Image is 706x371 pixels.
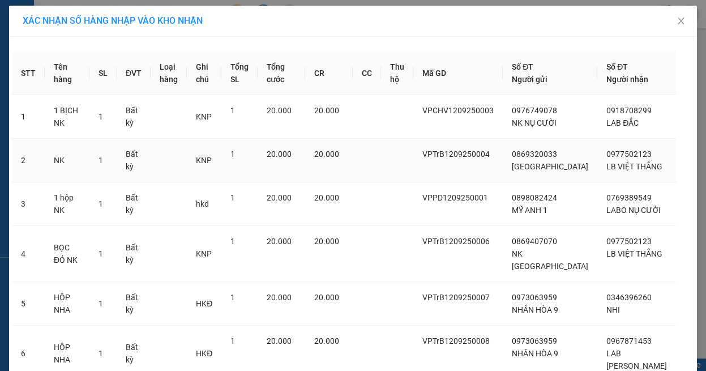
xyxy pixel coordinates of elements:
[196,112,212,121] span: KNP
[606,75,648,84] span: Người nhận
[512,349,558,358] span: NHÂN HÒA 9
[512,193,557,202] span: 0898082424
[258,52,305,95] th: Tổng cước
[117,139,151,182] td: Bất kỳ
[606,206,661,215] span: LABO NỤ CƯỜI
[314,193,339,202] span: 20.000
[606,293,652,302] span: 0346396260
[606,62,628,71] span: Số ĐT
[45,139,89,182] td: NK
[117,282,151,326] td: Bất kỳ
[267,336,292,346] span: 20.000
[606,106,652,115] span: 0918708299
[12,52,45,95] th: STT
[512,293,557,302] span: 0973063959
[267,293,292,302] span: 20.000
[677,16,686,25] span: close
[606,349,667,370] span: LAB [PERSON_NAME]
[99,112,103,121] span: 1
[314,237,339,246] span: 20.000
[512,150,557,159] span: 0869320033
[45,282,89,326] td: HỘP NHA
[512,162,588,171] span: [GEOGRAPHIC_DATA]
[314,150,339,159] span: 20.000
[230,293,235,302] span: 1
[99,249,103,258] span: 1
[606,162,662,171] span: LB VIỆT THẮNG
[12,182,45,226] td: 3
[422,336,490,346] span: VPTrB1209250008
[12,226,45,282] td: 4
[230,193,235,202] span: 1
[422,150,490,159] span: VPTrB1209250004
[12,139,45,182] td: 2
[422,193,488,202] span: VPPD1209250001
[196,349,212,358] span: HKĐ
[606,336,652,346] span: 0967871453
[45,52,89,95] th: Tên hàng
[45,95,89,139] td: 1 BỊCH NK
[196,199,209,208] span: hkd
[314,293,339,302] span: 20.000
[99,199,103,208] span: 1
[381,52,413,95] th: Thu hộ
[512,118,557,127] span: NK NỤ CƯỜI
[12,282,45,326] td: 5
[665,6,697,37] button: Close
[117,95,151,139] td: Bất kỳ
[512,336,557,346] span: 0973063959
[117,226,151,282] td: Bất kỳ
[314,106,339,115] span: 20.000
[512,206,547,215] span: MỸ ANH 1
[230,336,235,346] span: 1
[512,106,557,115] span: 0976749078
[117,52,151,95] th: ĐVT
[187,52,221,95] th: Ghi chú
[413,52,503,95] th: Mã GD
[512,305,558,314] span: NHÂN HÒA 9
[267,150,292,159] span: 20.000
[606,118,639,127] span: LAB ĐẮC
[45,182,89,226] td: 1 hộp NK
[422,293,490,302] span: VPTrB1209250007
[512,62,533,71] span: Số ĐT
[512,75,547,84] span: Người gửi
[99,299,103,308] span: 1
[45,226,89,282] td: BỌC ĐỎ NK
[23,15,203,26] span: XÁC NHẬN SỐ HÀNG NHẬP VÀO KHO NHẬN
[12,95,45,139] td: 1
[606,150,652,159] span: 0977502123
[196,156,212,165] span: KNP
[422,237,490,246] span: VPTrB1209250006
[353,52,381,95] th: CC
[267,237,292,246] span: 20.000
[99,349,103,358] span: 1
[512,237,557,246] span: 0869407070
[606,305,620,314] span: NHI
[221,52,258,95] th: Tổng SL
[512,249,588,271] span: NK [GEOGRAPHIC_DATA]
[606,249,662,258] span: LB VIỆT THẮNG
[230,237,235,246] span: 1
[267,193,292,202] span: 20.000
[606,193,652,202] span: 0769389549
[314,336,339,346] span: 20.000
[422,106,494,115] span: VPCHV1209250003
[305,52,353,95] th: CR
[99,156,103,165] span: 1
[89,52,117,95] th: SL
[606,237,652,246] span: 0977502123
[267,106,292,115] span: 20.000
[117,182,151,226] td: Bất kỳ
[196,299,212,308] span: HKĐ
[230,150,235,159] span: 1
[230,106,235,115] span: 1
[196,249,212,258] span: KNP
[151,52,187,95] th: Loại hàng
